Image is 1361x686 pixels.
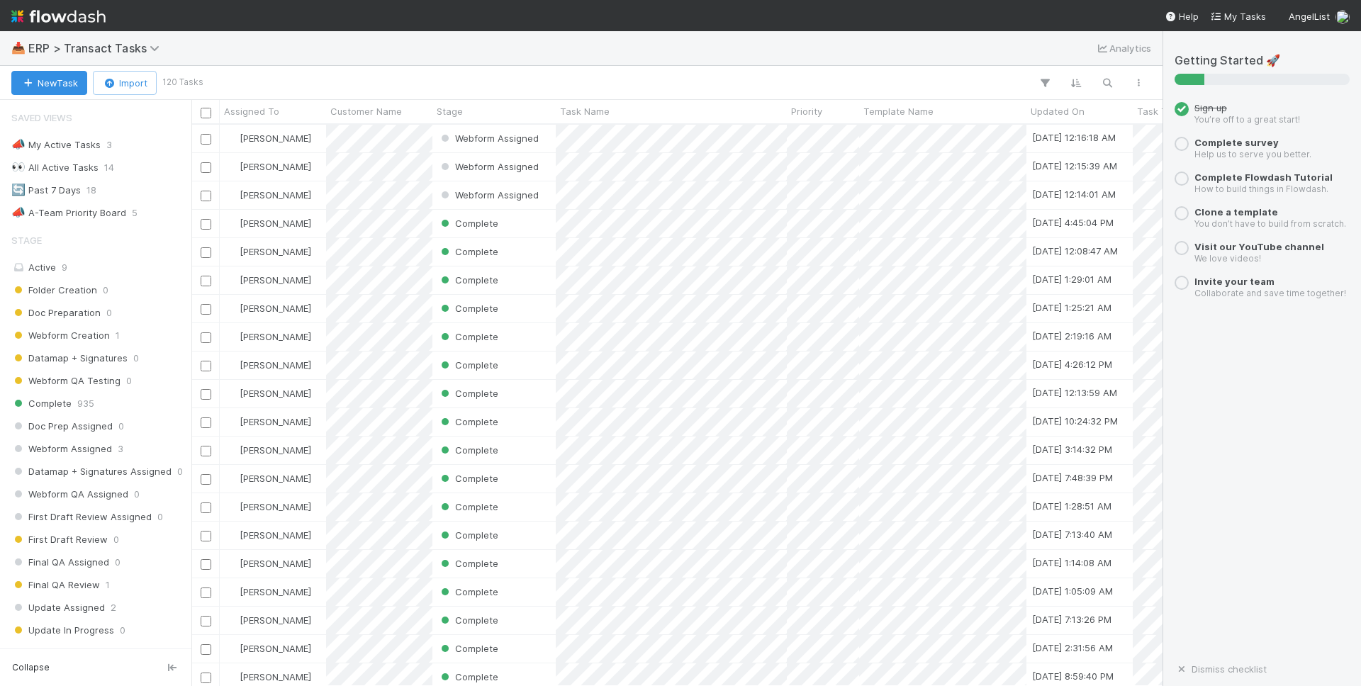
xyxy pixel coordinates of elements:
span: Complete [438,473,498,484]
span: Folder Creation [11,281,97,299]
img: avatar_11833ecc-818b-4748-aee0-9d6cf8466369.png [226,303,237,314]
span: [PERSON_NAME] [240,671,311,682]
span: 🔄 [11,184,26,196]
div: [DATE] 12:14:01 AM [1032,187,1116,201]
span: Doc Prep Assigned [11,417,113,435]
a: Dismiss checklist [1175,663,1267,675]
span: 👀 [11,161,26,173]
div: [DATE] 1:25:21 AM [1032,300,1111,315]
span: Collapse [12,661,50,674]
div: Complete [438,613,498,627]
div: Webform Assigned [438,131,539,145]
img: avatar_11833ecc-818b-4748-aee0-9d6cf8466369.png [226,388,237,399]
span: Template Name [863,104,934,118]
div: Help [1165,9,1199,23]
span: 0 [137,644,142,662]
div: [DATE] 10:24:32 PM [1032,414,1118,428]
span: 0 [115,553,121,571]
span: [PERSON_NAME] [240,218,311,229]
span: 14 [104,159,114,176]
span: 0 [118,417,124,435]
div: Webform Assigned [438,188,539,202]
input: Toggle Row Selected [201,417,211,428]
span: [PERSON_NAME] [240,416,311,427]
span: 18 [86,181,96,199]
input: Toggle Row Selected [201,304,211,315]
div: Complete [438,471,498,485]
a: Clone a template [1194,206,1278,218]
a: Invite your team [1194,276,1275,287]
div: Webform Assigned [438,159,539,174]
div: Complete [438,443,498,457]
span: Datamap + Signatures Assigned [11,463,172,480]
div: Complete [438,244,498,259]
input: Toggle Row Selected [201,587,211,598]
span: Webform Assigned [438,161,539,172]
span: Update In Progress [11,622,114,639]
span: Customer Name [330,104,402,118]
span: [PERSON_NAME] [240,388,311,399]
input: Toggle Row Selected [201,673,211,683]
span: 📣 [11,138,26,150]
span: Updated On [1031,104,1085,118]
input: Toggle Row Selected [201,616,211,626]
div: [PERSON_NAME] [225,471,311,485]
img: avatar_11833ecc-818b-4748-aee0-9d6cf8466369.png [226,331,237,342]
span: Task Name [560,104,610,118]
a: Complete Flowdash Tutorial [1194,171,1333,183]
div: [PERSON_NAME] [225,613,311,627]
a: My Tasks [1210,9,1266,23]
span: [PERSON_NAME] [240,643,311,654]
span: Complete [438,501,498,512]
img: avatar_11833ecc-818b-4748-aee0-9d6cf8466369.png [226,161,237,172]
div: [DATE] 12:13:59 AM [1032,386,1117,400]
div: [PERSON_NAME] [225,585,311,599]
span: Webform QA Assigned [11,485,128,503]
span: 0 [157,508,163,526]
input: Toggle Row Selected [201,332,211,343]
span: First Draft Review [11,531,108,549]
div: [PERSON_NAME] [225,273,311,287]
input: Toggle Row Selected [201,134,211,145]
input: Toggle Row Selected [201,191,211,201]
span: Webform Assigned [438,189,539,201]
div: Complete [438,585,498,599]
input: Toggle Row Selected [201,219,211,230]
span: 1 [116,327,120,344]
div: [PERSON_NAME] [225,131,311,145]
span: Complete [438,671,498,682]
span: 935 [77,395,94,412]
img: avatar_11833ecc-818b-4748-aee0-9d6cf8466369.png [226,529,237,541]
span: Complete [438,586,498,597]
div: My Active Tasks [11,136,101,154]
small: Collaborate and save time together! [1194,288,1346,298]
div: Complete [438,641,498,656]
span: Complete [438,331,498,342]
span: 5 [132,204,138,222]
span: Webform QA Testing [11,372,121,390]
span: First Draft Review Assigned [11,508,152,526]
span: Complete [438,246,498,257]
div: Complete [438,500,498,514]
div: Complete [438,301,498,315]
span: Task Type [1137,104,1183,118]
img: avatar_11833ecc-818b-4748-aee0-9d6cf8466369.png [226,558,237,569]
div: [DATE] 1:28:51 AM [1032,499,1111,513]
small: 120 Tasks [162,76,203,89]
span: Complete [438,558,498,569]
div: [PERSON_NAME] [225,159,311,174]
div: [PERSON_NAME] [225,415,311,429]
a: Visit our YouTube channel [1194,241,1324,252]
span: Stage [11,226,42,254]
span: Datamap + Signatures [11,349,128,367]
span: 0 [126,372,132,390]
input: Toggle Row Selected [201,502,211,513]
div: [DATE] 4:26:12 PM [1032,357,1112,371]
input: Toggle Row Selected [201,361,211,371]
div: [DATE] 8:59:40 PM [1032,669,1114,683]
span: [PERSON_NAME] [240,303,311,314]
input: Toggle Row Selected [201,644,211,655]
span: Complete [438,529,498,541]
img: avatar_11833ecc-818b-4748-aee0-9d6cf8466369.png [226,444,237,456]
